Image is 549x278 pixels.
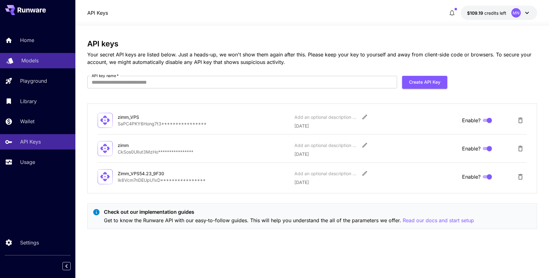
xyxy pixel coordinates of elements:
button: Edit [359,111,370,123]
div: Add an optional description or comment [294,170,357,177]
label: API key name [92,73,119,78]
img: logo_orange.svg [10,10,15,15]
p: Usage [20,158,35,166]
p: Your secret API keys are listed below. Just a heads-up, we won't show them again after this. Plea... [87,51,537,66]
div: $109.19278 [467,10,506,16]
img: website_grey.svg [10,16,15,21]
span: $109.19 [467,10,484,16]
img: tab_keywords_by_traffic_grey.svg [62,36,67,41]
span: Enable? [462,173,481,181]
nav: breadcrumb [87,9,108,17]
button: Create API Key [402,76,447,89]
div: Domain Overview [24,37,56,41]
h3: API keys [87,39,537,48]
img: tab_domain_overview_orange.svg [17,36,22,41]
div: zimm_VPS [118,114,180,120]
p: Settings [20,239,39,246]
span: credits left [484,10,506,16]
a: API Keys [87,9,108,17]
div: Add an optional description or comment [294,142,357,149]
button: Delete API Key [514,142,527,155]
button: $109.19278MN [461,6,537,20]
div: zimm [118,142,180,149]
p: Check out our implementation guides [104,208,474,216]
div: v 4.0.25 [18,10,31,15]
p: Home [20,36,34,44]
p: Library [20,97,37,105]
button: Collapse sidebar [62,262,71,270]
p: API Keys [20,138,41,145]
div: Collapse sidebar [67,260,75,272]
button: Read our docs and start setup [403,217,474,224]
div: Keywords by Traffic [69,37,106,41]
p: Playground [20,77,47,85]
span: Enable? [462,145,481,152]
div: Zimm_VPS54.23_9F30 [118,170,180,177]
button: Delete API Key [514,114,527,127]
p: [DATE] [294,123,457,129]
p: [DATE] [294,151,457,157]
button: Edit [359,139,370,151]
p: [DATE] [294,179,457,186]
span: Enable? [462,117,481,124]
div: Add an optional description or comment [294,114,357,120]
div: Domain: [URL] [16,16,45,21]
div: MN [511,8,521,18]
p: Models [21,57,39,64]
button: Edit [359,168,370,179]
p: Wallet [20,118,35,125]
button: Delete API Key [514,170,527,183]
p: Get to know the Runware API with our easy-to-follow guides. This will help you understand the all... [104,217,474,224]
